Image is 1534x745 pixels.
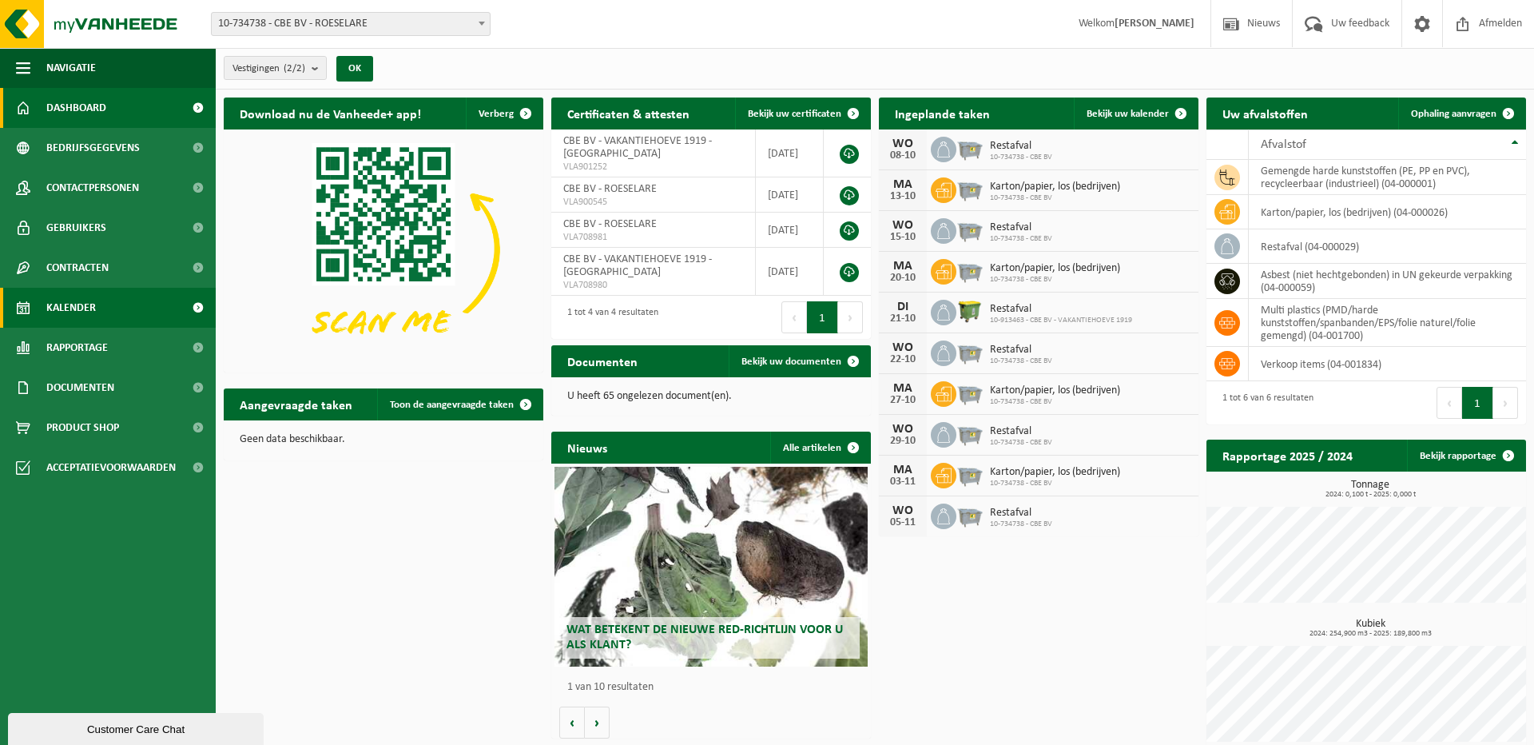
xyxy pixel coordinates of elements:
td: restafval (04-000029) [1249,229,1526,264]
div: 03-11 [887,476,919,488]
a: Ophaling aanvragen [1398,98,1524,129]
img: WB-1100-HPE-GN-50 [956,297,984,325]
span: 10-734738 - CBE BV [990,397,1120,407]
img: WB-2500-GAL-GY-01 [956,460,984,488]
button: 1 [1462,387,1493,419]
h2: Uw afvalstoffen [1206,98,1324,129]
span: 10-734738 - CBE BV [990,357,1052,366]
button: OK [336,56,373,82]
span: Karton/papier, los (bedrijven) [990,466,1120,479]
div: DI [887,301,919,313]
button: Next [838,301,863,333]
button: 1 [807,301,838,333]
div: 15-10 [887,232,919,243]
h2: Rapportage 2025 / 2024 [1206,440,1369,471]
span: Restafval [990,507,1052,520]
td: [DATE] [756,129,824,177]
span: Rapportage [46,328,108,368]
span: 2024: 254,900 m3 - 2025: 189,800 m3 [1214,630,1526,638]
div: MA [887,382,919,395]
h2: Aangevraagde taken [224,388,368,420]
img: WB-2500-GAL-GY-01 [956,501,984,528]
h2: Download nu de Vanheede+ app! [224,98,437,129]
div: 1 tot 4 van 4 resultaten [559,300,658,335]
div: WO [887,219,919,232]
td: multi plastics (PMD/harde kunststoffen/spanbanden/EPS/folie naturel/folie gemengd) (04-001700) [1249,299,1526,347]
td: [DATE] [756,248,824,296]
a: Wat betekent de nieuwe RED-richtlijn voor u als klant? [554,467,868,667]
span: Ophaling aanvragen [1411,109,1496,119]
div: 22-10 [887,354,919,365]
button: Previous [781,301,807,333]
div: 1 tot 6 van 6 resultaten [1214,385,1313,420]
span: Bekijk uw kalender [1087,109,1169,119]
span: 10-734738 - CBE BV [990,234,1052,244]
span: Karton/papier, los (bedrijven) [990,262,1120,275]
p: 1 van 10 resultaten [567,682,863,693]
span: Toon de aangevraagde taken [390,400,514,410]
div: MA [887,178,919,191]
span: Wat betekent de nieuwe RED-richtlijn voor u als klant? [566,623,843,651]
span: Gebruikers [46,208,106,248]
a: Bekijk uw certificaten [735,98,869,129]
span: CBE BV - VAKANTIEHOEVE 1919 - [GEOGRAPHIC_DATA] [563,253,712,278]
div: MA [887,464,919,476]
span: Restafval [990,221,1052,234]
a: Toon de aangevraagde taken [377,388,542,420]
span: Restafval [990,425,1052,438]
button: Vorige [559,707,585,739]
span: 10-913463 - CBE BV - VAKANTIEHOEVE 1919 [990,316,1132,325]
strong: [PERSON_NAME] [1115,18,1194,30]
span: VLA708981 [563,231,743,244]
span: Restafval [990,344,1052,357]
td: [DATE] [756,213,824,248]
span: Documenten [46,368,114,408]
span: Restafval [990,140,1052,153]
div: WO [887,341,919,354]
h3: Kubiek [1214,619,1526,638]
div: MA [887,260,919,273]
td: verkoop items (04-001834) [1249,347,1526,381]
span: Karton/papier, los (bedrijven) [990,181,1120,193]
span: VLA901252 [563,161,743,173]
td: asbest (niet hechtgebonden) in UN gekeurde verpakking (04-000059) [1249,264,1526,299]
span: Afvalstof [1261,138,1306,151]
td: karton/papier, los (bedrijven) (04-000026) [1249,195,1526,229]
span: Karton/papier, los (bedrijven) [990,384,1120,397]
span: Navigatie [46,48,96,88]
span: 10-734738 - CBE BV [990,275,1120,285]
span: Kalender [46,288,96,328]
button: Volgende [585,707,610,739]
span: 10-734738 - CBE BV [990,438,1052,448]
p: U heeft 65 ongelezen document(en). [567,391,855,402]
h2: Nieuws [551,432,623,463]
span: 2024: 0,100 t - 2025: 0,000 t [1214,491,1526,499]
div: 08-10 [887,150,919,161]
span: 10-734738 - CBE BV [990,520,1052,529]
span: CBE BV - ROESELARE [563,183,657,195]
span: Contracten [46,248,109,288]
div: 29-10 [887,436,919,447]
span: Vestigingen [232,57,305,81]
span: CBE BV - VAKANTIEHOEVE 1919 - [GEOGRAPHIC_DATA] [563,135,712,160]
div: 13-10 [887,191,919,202]
a: Alle artikelen [770,432,869,464]
span: Bekijk uw documenten [741,357,841,367]
a: Bekijk uw documenten [729,345,869,377]
h2: Ingeplande taken [879,98,1006,129]
div: 27-10 [887,395,919,406]
div: WO [887,137,919,150]
span: Contactpersonen [46,168,139,208]
img: WB-2500-GAL-GY-01 [956,420,984,447]
img: WB-2500-GAL-GY-01 [956,134,984,161]
span: 10-734738 - CBE BV - ROESELARE [211,12,491,36]
span: Product Shop [46,408,119,448]
span: VLA900545 [563,196,743,209]
div: WO [887,504,919,517]
img: WB-2500-GAL-GY-01 [956,175,984,202]
span: Bekijk uw certificaten [748,109,841,119]
a: Bekijk uw kalender [1074,98,1197,129]
span: 10-734738 - CBE BV - ROESELARE [212,13,490,35]
span: VLA708980 [563,279,743,292]
count: (2/2) [284,63,305,74]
